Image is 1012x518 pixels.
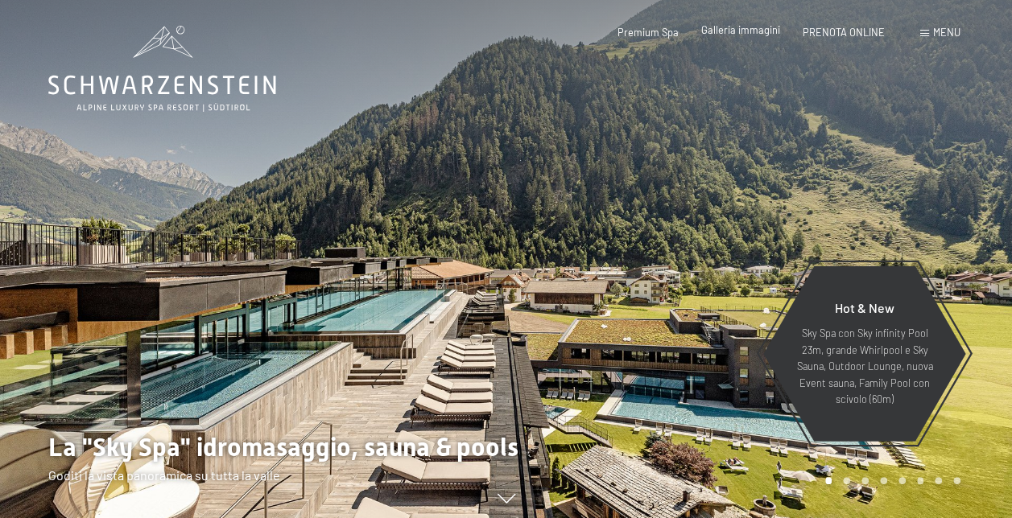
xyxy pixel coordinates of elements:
a: Premium Spa [618,26,679,39]
div: Carousel Page 1 (Current Slide) [825,477,832,484]
div: Carousel Page 3 [861,477,869,484]
div: Carousel Page 6 [917,477,924,484]
span: Menu [933,26,960,39]
div: Carousel Page 4 [880,477,887,484]
div: Carousel Page 8 [953,477,960,484]
div: Carousel Pagination [820,477,960,484]
div: Carousel Page 7 [935,477,942,484]
a: Hot & New Sky Spa con Sky infinity Pool 23m, grande Whirlpool e Sky Sauna, Outdoor Lounge, nuova ... [762,265,967,442]
span: Hot & New [835,300,894,315]
a: Galleria immagini [701,23,780,36]
p: Sky Spa con Sky infinity Pool 23m, grande Whirlpool e Sky Sauna, Outdoor Lounge, nuova Event saun... [795,325,935,407]
a: PRENOTA ONLINE [803,26,885,39]
div: Carousel Page 2 [843,477,850,484]
div: Carousel Page 5 [898,477,906,484]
